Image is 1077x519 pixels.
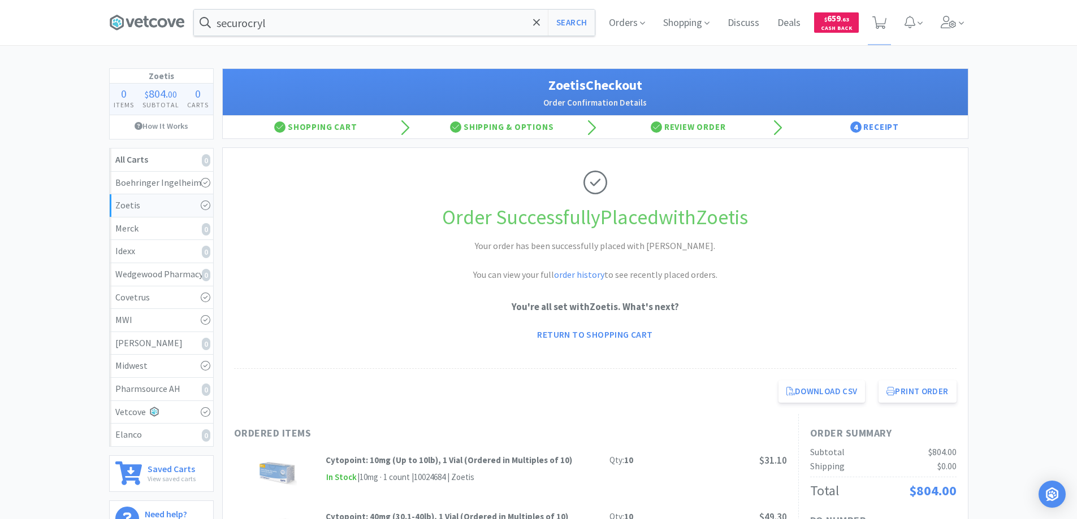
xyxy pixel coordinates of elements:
strong: Cytopoint: 10mg (Up to 10lb), 1 Vial (Ordered in Multiples of 10) [326,455,572,465]
a: $659.63Cash Back [814,7,859,38]
div: Receipt [781,116,968,138]
span: $ [824,16,827,23]
button: Print Order [879,380,956,403]
span: $31.10 [759,454,787,466]
div: Wedgewood Pharmacy [115,267,207,282]
div: Idexx [115,244,207,259]
div: Shipping [810,459,845,474]
a: Discuss [723,18,764,28]
i: 0 [202,338,210,350]
span: | 10mg · 1 count [357,472,410,482]
span: 4 [850,121,862,133]
i: 0 [202,269,210,281]
i: 0 [202,246,210,258]
h1: Order Summary [810,425,957,442]
h4: Carts [183,99,213,110]
div: Qty: [609,453,633,467]
a: MWI [110,309,213,332]
input: Search by item, sku, manufacturer, ingredient, size... [194,10,595,36]
span: Cash Back [821,25,852,33]
div: Subtotal [810,445,845,460]
a: Merck0 [110,217,213,241]
span: $0.00 [937,460,957,472]
span: 659 [824,13,849,24]
h1: Zoetis [110,69,213,84]
div: Covetrus [115,290,207,305]
button: Search [548,10,595,36]
a: Saved CartsView saved carts [109,455,214,492]
i: 0 [202,383,210,396]
p: View saved carts [148,473,196,484]
a: order history [554,269,604,280]
a: All Carts0 [110,149,213,172]
div: Vetcove [115,405,207,420]
span: 804 [149,86,166,101]
div: Midwest [115,359,207,373]
p: You're all set with Zoetis . What's next? [234,299,957,315]
i: 0 [202,223,210,235]
span: In Stock [326,470,357,485]
div: Boehringer Ingelheim [115,176,207,190]
div: . [138,88,183,99]
a: Elanco0 [110,424,213,446]
a: [PERSON_NAME]0 [110,332,213,355]
div: Review Order [595,116,782,138]
span: $804.00 [928,446,957,457]
a: Idexx0 [110,240,213,263]
h6: Saved Carts [148,461,196,473]
span: $804.00 [909,482,957,499]
div: [PERSON_NAME] [115,336,207,351]
img: 79467d3129c14af587c8eb86c0883fd0_534320.jpeg [257,453,297,493]
a: Pharmsource AH0 [110,378,213,401]
a: Wedgewood Pharmacy0 [110,263,213,286]
a: Covetrus [110,286,213,309]
a: Download CSV [778,380,866,403]
div: | 10024684 | Zoetis [410,470,474,484]
strong: All Carts [115,154,148,165]
h1: Order Successfully Placed with Zoetis [234,201,957,234]
a: Vetcove [110,401,213,424]
h2: Order Confirmation Details [234,96,957,110]
h2: Your order has been successfully placed with [PERSON_NAME]. You can view your full to see recentl... [426,239,765,282]
h4: Items [110,99,139,110]
i: 0 [202,429,210,442]
div: Total [810,480,839,501]
div: Zoetis [115,198,207,213]
h4: Subtotal [138,99,183,110]
a: How It Works [110,115,213,137]
a: Return to Shopping Cart [529,323,660,346]
div: Shipping & Options [409,116,595,138]
span: 00 [168,89,177,100]
h1: Ordered Items [234,425,573,442]
strong: 10 [624,455,633,465]
div: Merck [115,221,207,236]
div: MWI [115,313,207,328]
div: Open Intercom Messenger [1039,481,1066,508]
div: Elanco [115,428,207,442]
a: Deals [773,18,805,28]
h1: Zoetis Checkout [234,75,957,96]
span: . 63 [841,16,849,23]
span: $ [145,89,149,100]
a: Zoetis [110,194,213,217]
div: Shopping Cart [223,116,409,138]
a: Midwest [110,355,213,378]
h6: Need help? [145,507,206,518]
div: Pharmsource AH [115,382,207,396]
span: 0 [121,86,127,101]
a: Boehringer Ingelheim [110,172,213,195]
i: 0 [202,154,210,167]
span: 0 [195,86,201,101]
